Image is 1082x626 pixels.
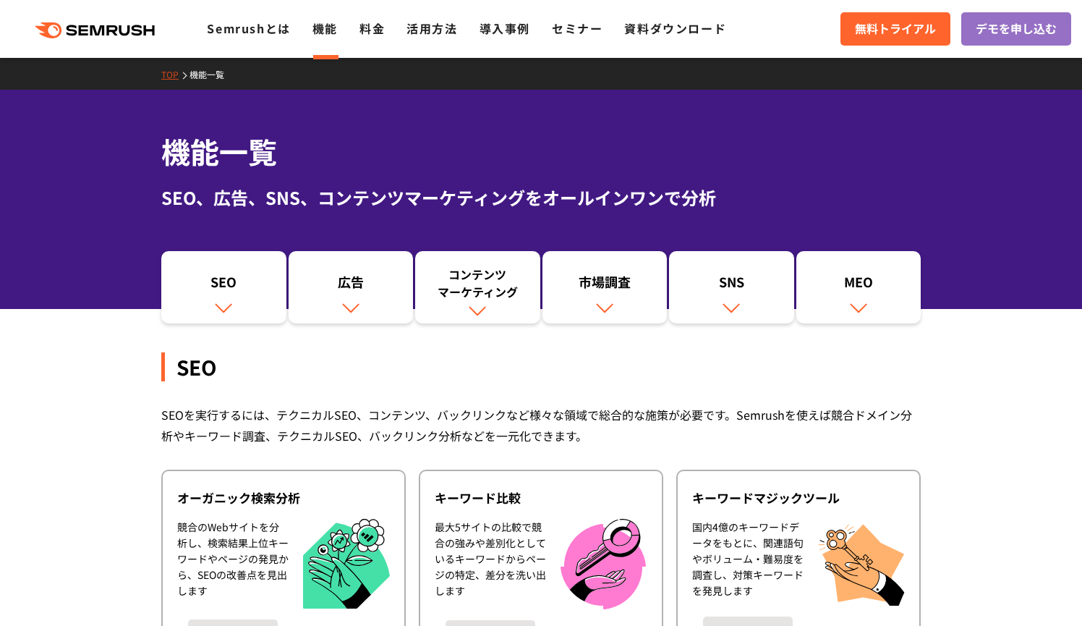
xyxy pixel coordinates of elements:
a: 料金 [359,20,385,37]
a: 機能 [312,20,338,37]
span: 無料トライアル [855,20,936,38]
h1: 機能一覧 [161,130,921,173]
span: デモを申し込む [976,20,1057,38]
div: 競合のWebサイトを分析し、検索結果上位キーワードやページの発見から、SEOの改善点を見出します [177,519,289,609]
a: Semrushとは [207,20,290,37]
a: MEO [796,251,921,323]
img: キーワード比較 [561,519,646,609]
div: キーワードマジックツール [692,489,905,507]
div: 最大5サイトの比較で競合の強みや差別化としているキーワードからページの特定、差分を洗い出します [435,519,546,609]
div: SNS [676,273,787,297]
a: TOP [161,68,189,80]
div: キーワード比較 [435,489,647,507]
div: SEO、広告、SNS、コンテンツマーケティングをオールインワンで分析 [161,185,921,211]
div: SEOを実行するには、テクニカルSEO、コンテンツ、バックリンクなど様々な領域で総合的な施策が必要です。Semrushを使えば競合ドメイン分析やキーワード調査、テクニカルSEO、バックリンク分析... [161,405,921,447]
a: 市場調査 [542,251,668,323]
a: SEO [161,251,286,323]
a: コンテンツマーケティング [415,251,540,323]
a: 導入事例 [480,20,530,37]
img: キーワードマジックツール [818,519,905,606]
div: 市場調査 [550,273,660,297]
div: コンテンツ マーケティング [422,266,533,300]
a: 資料ダウンロード [624,20,726,37]
a: 機能一覧 [189,68,235,80]
div: SEO [169,273,279,297]
div: SEO [161,352,921,381]
a: 広告 [289,251,414,323]
div: 広告 [296,273,406,297]
div: 国内4億のキーワードデータをもとに、関連語句やボリューム・難易度を調査し、対策キーワードを発見します [692,519,804,606]
a: 無料トライアル [840,12,950,46]
div: MEO [804,273,914,297]
a: デモを申し込む [961,12,1071,46]
a: セミナー [552,20,602,37]
div: オーガニック検索分析 [177,489,390,507]
a: 活用方法 [406,20,457,37]
a: SNS [669,251,794,323]
img: オーガニック検索分析 [303,519,390,609]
